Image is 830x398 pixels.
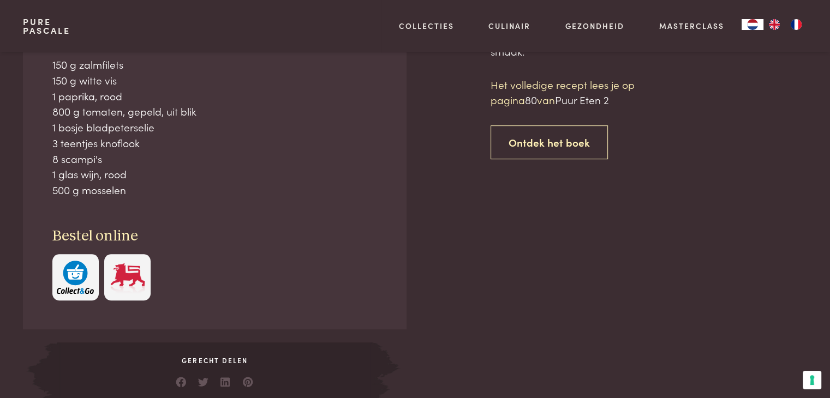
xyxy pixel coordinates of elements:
[555,92,609,107] span: Puur Eten 2
[52,104,378,119] div: 800 g tomaten, gepeld, uit blik
[23,17,70,35] a: PurePascale
[52,73,378,88] div: 150 g witte vis
[742,19,807,30] aside: Language selected: Nederlands
[565,20,624,32] a: Gezondheid
[52,166,378,182] div: 1 glas wijn, rood
[52,57,378,73] div: 150 g zalmfilets
[525,92,537,107] span: 80
[109,261,146,294] img: Delhaize
[785,19,807,30] a: FR
[57,355,372,365] span: Gerecht delen
[763,19,785,30] a: EN
[491,125,608,160] a: Ontdek het boek
[742,19,763,30] a: NL
[659,20,724,32] a: Masterclass
[52,135,378,151] div: 3 teentjes knoflook
[57,261,94,294] img: c308188babc36a3a401bcb5cb7e020f4d5ab42f7cacd8327e500463a43eeb86c.svg
[52,119,378,135] div: 1 bosje bladpeterselie
[491,77,676,108] p: Het volledige recept lees je op pagina van
[52,182,378,198] div: 500 g mosselen
[742,19,763,30] div: Language
[52,227,378,246] h3: Bestel online
[399,20,454,32] a: Collecties
[763,19,807,30] ul: Language list
[488,20,530,32] a: Culinair
[52,88,378,104] div: 1 paprika, rood
[52,151,378,167] div: 8 scampi's
[803,371,821,389] button: Uw voorkeuren voor toestemming voor trackingtechnologieën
